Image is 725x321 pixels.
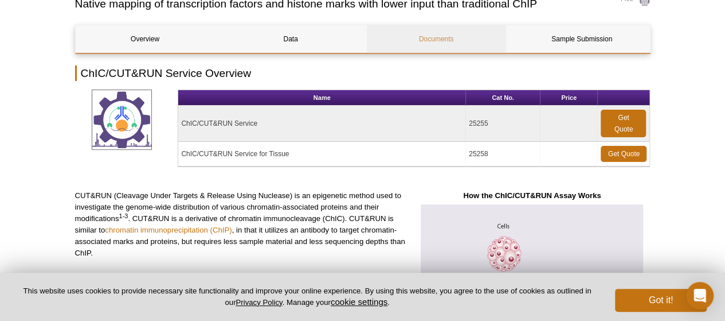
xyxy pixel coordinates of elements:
a: Get Quote [601,146,646,162]
th: Price [540,90,598,106]
button: cookie settings [331,297,387,307]
th: Cat No. [466,90,540,106]
a: Sample Submission [512,25,652,53]
td: ChIC/CUT&RUN Service for Tissue [178,142,466,167]
h2: ChIC/CUT&RUN Service Overview [75,65,650,81]
th: Name [178,90,466,106]
button: Got it! [615,289,707,312]
p: This website uses cookies to provide necessary site functionality and improve your online experie... [18,286,596,308]
a: Overview [76,25,215,53]
a: Get Quote [601,110,646,137]
td: 25258 [466,142,540,167]
a: Privacy Policy [236,298,282,307]
a: chromatin immunoprecipitation (ChIP) [105,226,232,234]
td: 25255 [466,106,540,142]
a: Data [221,25,360,53]
p: CUT&RUN (Cleavage Under Targets & Release Using Nuclease) is an epigenetic method used to investi... [75,190,406,259]
td: ChIC/CUT&RUN Service [178,106,466,142]
strong: How the ChIC/CUT&RUN Assay Works [463,191,601,200]
div: Open Intercom Messenger [686,282,714,310]
img: ChIC/CUT&RUN Service [92,90,152,150]
sup: 1-3 [119,212,128,219]
a: Documents [367,25,506,53]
